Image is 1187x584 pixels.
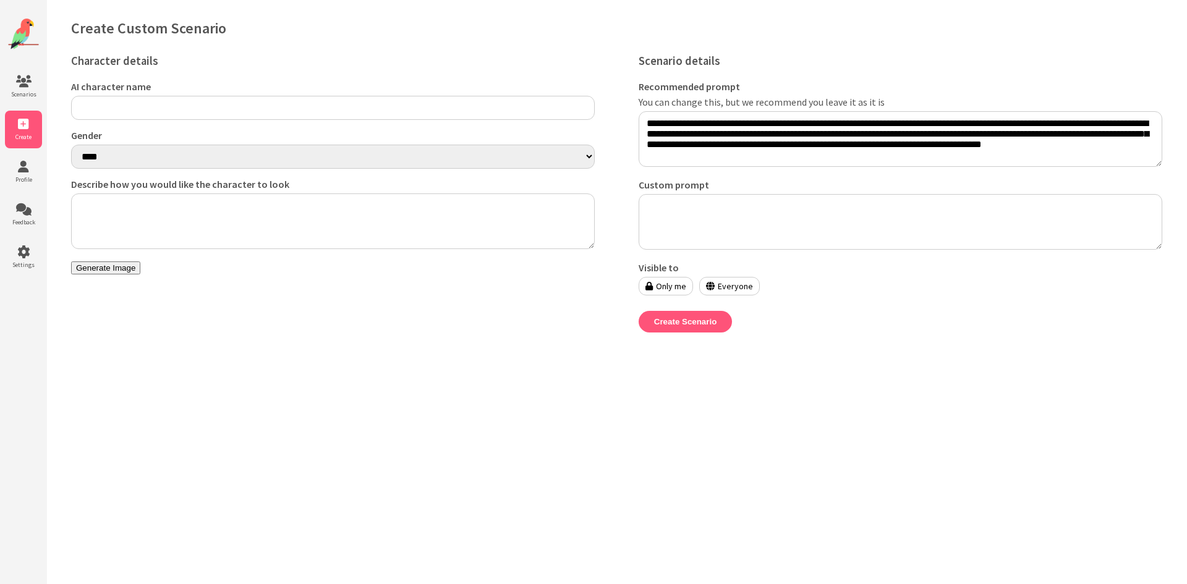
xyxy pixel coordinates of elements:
span: Settings [5,261,42,269]
label: Recommended prompt [639,80,1162,93]
button: Generate Image [71,261,140,274]
span: Feedback [5,218,42,226]
label: Only me [639,277,693,295]
h3: Scenario details [639,54,1162,68]
label: You can change this, but we recommend you leave it as it is [639,96,1162,108]
h3: Character details [71,54,595,68]
img: Website Logo [8,19,39,49]
label: Gender [71,129,595,142]
button: Create Scenario [639,311,733,332]
label: Everyone [699,277,760,295]
span: Profile [5,176,42,184]
label: Visible to [639,261,1162,274]
h1: Create Custom Scenario [71,19,1162,38]
label: Describe how you would like the character to look [71,178,595,190]
span: Create [5,133,42,141]
label: Custom prompt [639,179,1162,191]
label: AI character name [71,80,595,93]
span: Scenarios [5,90,42,98]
